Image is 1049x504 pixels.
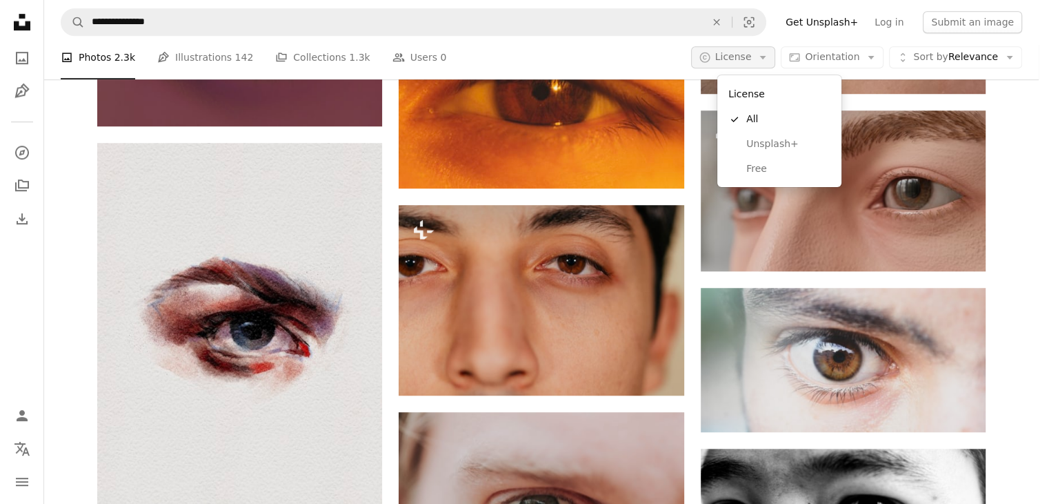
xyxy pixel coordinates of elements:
[717,75,841,187] div: License
[746,137,830,151] span: Unsplash+
[723,81,836,107] div: License
[781,47,883,69] button: Orientation
[715,52,752,63] span: License
[746,162,830,176] span: Free
[691,47,776,69] button: License
[746,113,830,126] span: All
